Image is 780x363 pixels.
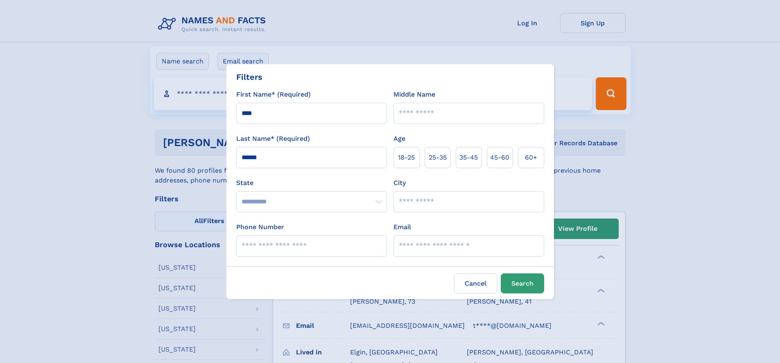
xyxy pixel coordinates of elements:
label: Cancel [454,273,497,293]
div: Filters [236,71,262,83]
label: Email [393,222,411,232]
label: Phone Number [236,222,284,232]
button: Search [501,273,544,293]
span: 45‑60 [490,153,509,162]
label: Last Name* (Required) [236,134,310,144]
label: City [393,178,406,188]
span: 18‑25 [398,153,415,162]
span: 25‑35 [429,153,447,162]
label: Middle Name [393,90,435,99]
label: State [236,178,387,188]
span: 35‑45 [459,153,478,162]
label: First Name* (Required) [236,90,311,99]
span: 60+ [525,153,537,162]
label: Age [393,134,405,144]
